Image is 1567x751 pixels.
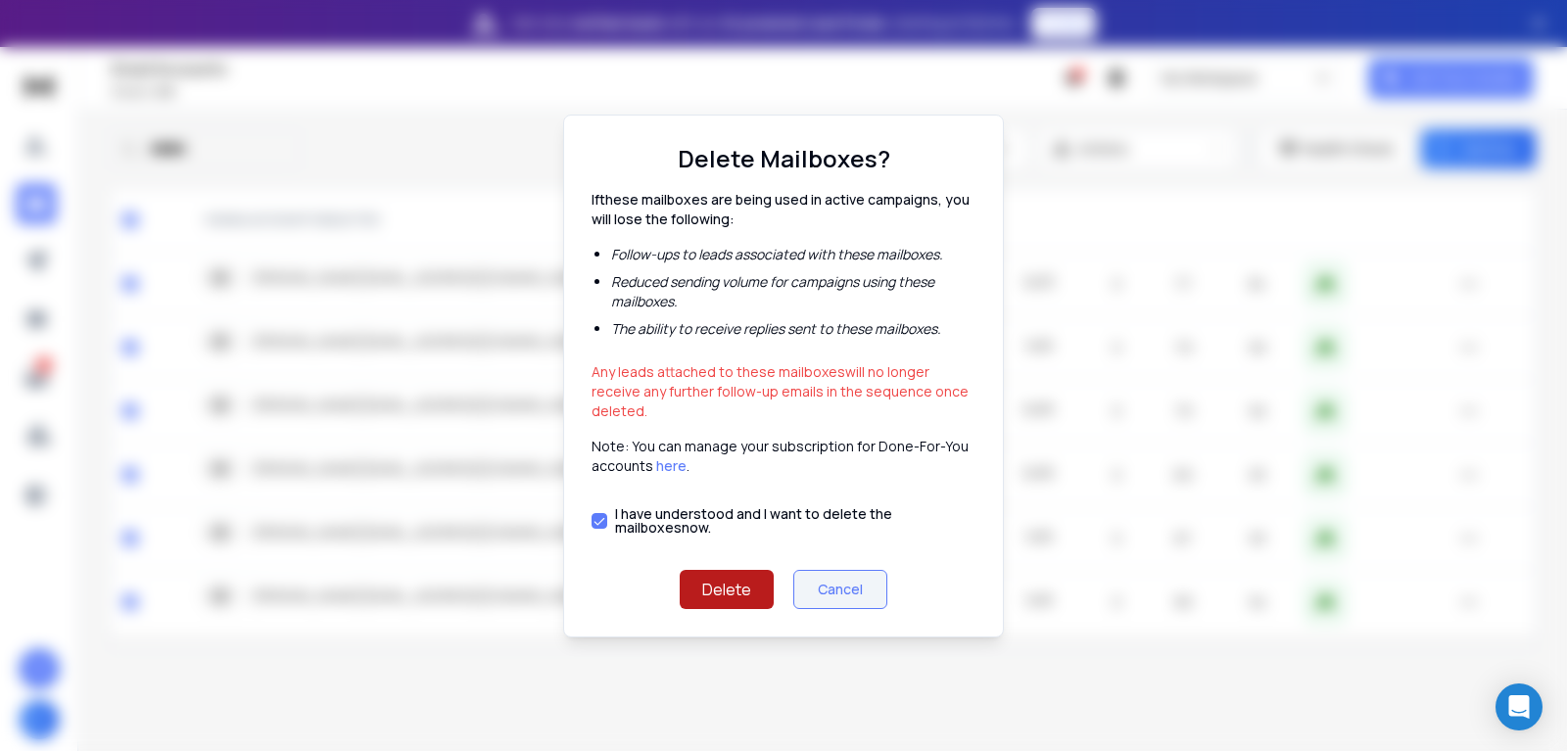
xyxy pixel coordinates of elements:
[592,354,975,421] p: Any leads attached to these mailboxes will no longer receive any further follow-up emails in the ...
[611,272,975,311] li: Reduced sending volume for campaigns using these mailboxes .
[611,245,975,264] li: Follow-ups to leads associated with these mailboxes .
[678,143,890,174] h1: Delete Mailboxes?
[615,507,975,535] label: I have understood and I want to delete the mailbox es now.
[611,319,975,339] li: The ability to receive replies sent to these mailboxes .
[793,570,887,609] button: Cancel
[1496,683,1543,730] div: Open Intercom Messenger
[592,437,975,476] p: Note: You can manage your subscription for Done-For-You accounts .
[680,570,774,609] button: Delete
[592,190,975,229] p: If these mailboxes are being used in active campaigns, you will lose the following:
[656,456,687,476] a: here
